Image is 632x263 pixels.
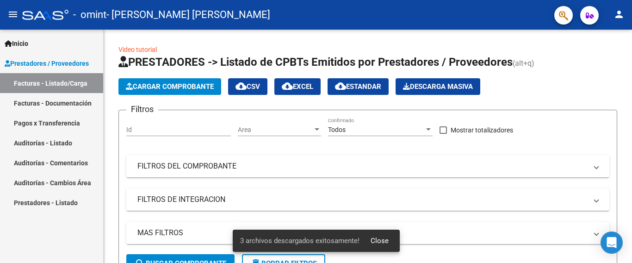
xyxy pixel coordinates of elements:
mat-icon: menu [7,9,19,20]
span: Inicio [5,38,28,49]
span: - [PERSON_NAME] [PERSON_NAME] [106,5,270,25]
span: Area [238,126,313,134]
span: Close [371,237,389,245]
mat-icon: cloud_download [282,81,293,92]
mat-icon: person [613,9,625,20]
span: CSV [235,82,260,91]
button: EXCEL [274,78,321,95]
a: Video tutorial [118,46,157,53]
span: 3 archivos descargados exitosamente! [240,236,359,245]
mat-icon: cloud_download [335,81,346,92]
span: Cargar Comprobante [126,82,214,91]
mat-icon: cloud_download [235,81,247,92]
span: Estandar [335,82,381,91]
div: Open Intercom Messenger [601,232,623,254]
button: Close [363,232,396,249]
mat-expansion-panel-header: FILTROS DE INTEGRACION [126,188,609,211]
span: Descarga Masiva [403,82,473,91]
span: (alt+q) [513,59,534,68]
h3: Filtros [126,103,158,116]
mat-expansion-panel-header: MAS FILTROS [126,222,609,244]
span: - omint [73,5,106,25]
span: Todos [328,126,346,133]
span: Mostrar totalizadores [451,125,513,136]
span: PRESTADORES -> Listado de CPBTs Emitidos por Prestadores / Proveedores [118,56,513,69]
button: Estandar [328,78,389,95]
span: EXCEL [282,82,313,91]
span: Prestadores / Proveedores [5,58,89,69]
button: Descarga Masiva [396,78,480,95]
button: CSV [228,78,267,95]
app-download-masive: Descarga masiva de comprobantes (adjuntos) [396,78,480,95]
button: Cargar Comprobante [118,78,221,95]
mat-panel-title: FILTROS DE INTEGRACION [137,194,587,205]
mat-expansion-panel-header: FILTROS DEL COMPROBANTE [126,155,609,177]
mat-panel-title: FILTROS DEL COMPROBANTE [137,161,587,171]
mat-panel-title: MAS FILTROS [137,228,587,238]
